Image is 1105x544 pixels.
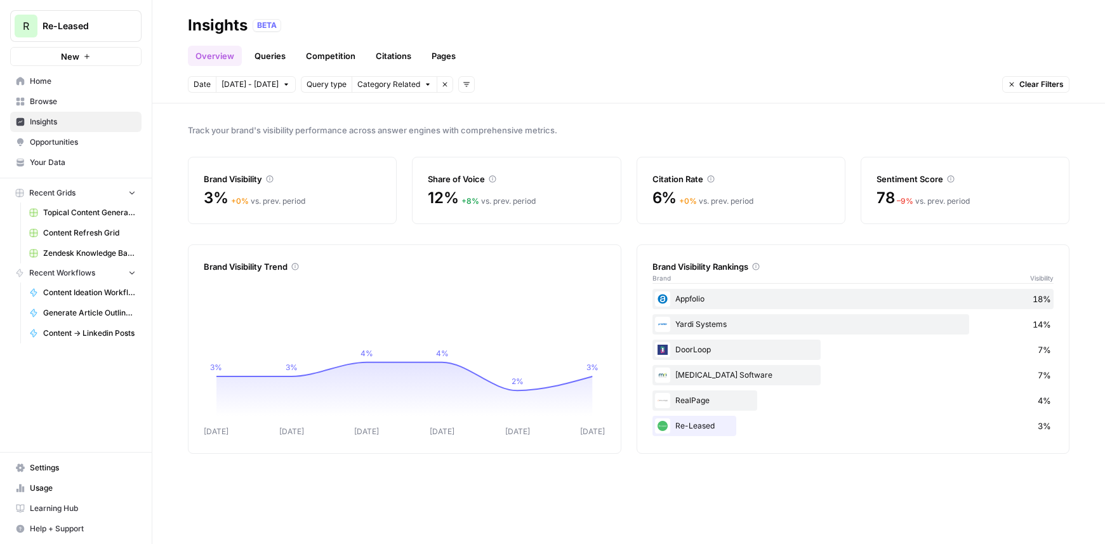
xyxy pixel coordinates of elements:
span: Query type [307,79,347,90]
button: Recent Grids [10,183,142,202]
a: Citations [368,46,419,66]
div: Brand Visibility [204,173,381,185]
tspan: [DATE] [204,427,228,436]
div: vs. prev. period [461,196,536,207]
a: Settings [10,458,142,478]
span: Opportunities [30,136,136,148]
div: vs. prev. period [897,196,970,207]
span: + 8 % [461,196,479,206]
div: Share of Voice [428,173,605,185]
a: Opportunities [10,132,142,152]
button: Help + Support [10,519,142,539]
a: Content Ideation Workflow [23,282,142,303]
span: 18% [1033,293,1051,305]
span: + 0 % [231,196,249,206]
div: [MEDICAL_DATA] Software [652,365,1054,385]
img: fe3faw8jaht5xv2lrv8zgeseqims [655,342,670,357]
tspan: [DATE] [580,427,605,436]
div: Re-Leased [652,416,1054,436]
span: Visibility [1030,273,1054,283]
span: Generate Article Outline + Deep Research [43,307,136,319]
span: Topical Content Generation Grid [43,207,136,218]
div: RealPage [652,390,1054,411]
a: Insights [10,112,142,132]
tspan: [DATE] [430,427,454,436]
span: 14% [1033,318,1051,331]
span: Clear Filters [1019,79,1064,90]
a: Your Data [10,152,142,173]
button: [DATE] - [DATE] [216,76,296,93]
tspan: 3% [586,362,599,372]
div: Brand Visibility Rankings [652,260,1054,273]
img: b0x2elkukbr4in4nzvs51xhxpck6 [655,368,670,383]
span: Help + Support [30,523,136,534]
span: Settings [30,462,136,474]
span: 4% [1038,394,1051,407]
span: 3% [204,188,228,208]
div: Citation Rate [652,173,830,185]
span: Category Related [357,79,420,90]
span: Recent Workflows [29,267,95,279]
a: Content -> Linkedin Posts [23,323,142,343]
span: 3% [1038,420,1051,432]
tspan: [DATE] [354,427,379,436]
span: New [61,50,79,63]
div: Yardi Systems [652,314,1054,335]
a: Browse [10,91,142,112]
span: Insights [30,116,136,128]
a: Topical Content Generation Grid [23,202,142,223]
div: Insights [188,15,248,36]
span: R [23,18,29,34]
tspan: 3% [286,362,298,372]
span: Content Refresh Grid [43,227,136,239]
span: Re-Leased [43,20,119,32]
div: Appfolio [652,289,1054,309]
span: 6% [652,188,677,208]
span: 7% [1038,369,1051,381]
span: Content -> Linkedin Posts [43,328,136,339]
span: Usage [30,482,136,494]
div: vs. prev. period [679,196,753,207]
a: Pages [424,46,463,66]
span: Track your brand's visibility performance across answer engines with comprehensive metrics. [188,124,1069,136]
span: Zendesk Knowledge Base Update [43,248,136,259]
a: Overview [188,46,242,66]
span: Recent Grids [29,187,76,199]
a: Competition [298,46,363,66]
span: + 0 % [679,196,697,206]
div: Brand Visibility Trend [204,260,605,273]
span: Home [30,76,136,87]
span: 7% [1038,343,1051,356]
a: Usage [10,478,142,498]
a: Content Refresh Grid [23,223,142,243]
tspan: 3% [210,362,222,372]
a: Generate Article Outline + Deep Research [23,303,142,323]
div: vs. prev. period [231,196,305,207]
div: BETA [253,19,281,32]
span: Content Ideation Workflow [43,287,136,298]
a: Home [10,71,142,91]
tspan: 4% [436,348,449,358]
tspan: [DATE] [505,427,530,436]
span: Browse [30,96,136,107]
button: Clear Filters [1002,76,1069,93]
a: Learning Hub [10,498,142,519]
button: Workspace: Re-Leased [10,10,142,42]
span: Date [194,79,211,90]
img: 381d7sm2z36xu1bjl93uaygdr8wt [655,393,670,408]
button: Recent Workflows [10,263,142,282]
img: w5f5pwhrrgxb64ckyqypgm771p5c [655,291,670,307]
div: DoorLoop [652,340,1054,360]
a: Queries [247,46,293,66]
img: svlgpz3kdk5kl9gj9fj9ka78uk04 [655,418,670,434]
span: 78 [877,188,895,208]
span: – 9 % [897,196,913,206]
span: 12% [428,188,458,208]
button: New [10,47,142,66]
span: [DATE] - [DATE] [222,79,279,90]
span: Learning Hub [30,503,136,514]
span: Your Data [30,157,136,168]
a: Zendesk Knowledge Base Update [23,243,142,263]
tspan: 4% [361,348,373,358]
div: Sentiment Score [877,173,1054,185]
